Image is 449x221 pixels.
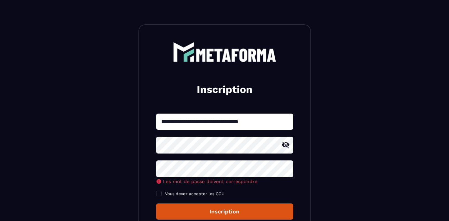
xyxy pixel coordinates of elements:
img: logo [173,42,276,62]
span: Vous devez accepter les CGU [165,191,225,196]
div: Inscription [162,208,288,215]
h2: Inscription [164,83,285,96]
button: Inscription [156,203,293,220]
a: logo [156,42,293,62]
span: Les mot de passe doivent correspondre [163,179,257,184]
